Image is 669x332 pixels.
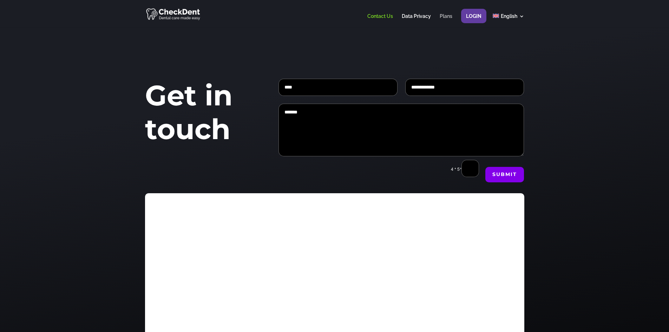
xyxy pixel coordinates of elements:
[466,14,481,27] a: Login
[402,14,431,27] a: Data Privacy
[493,14,524,27] a: English
[367,14,393,27] a: Contact Us
[442,160,479,177] p: =
[146,7,201,21] img: CheckDent AI
[501,13,517,19] span: English
[145,79,257,150] h1: Get in touch
[451,166,460,171] span: 4 + 5
[485,167,524,182] button: Submit
[440,14,452,27] a: Plans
